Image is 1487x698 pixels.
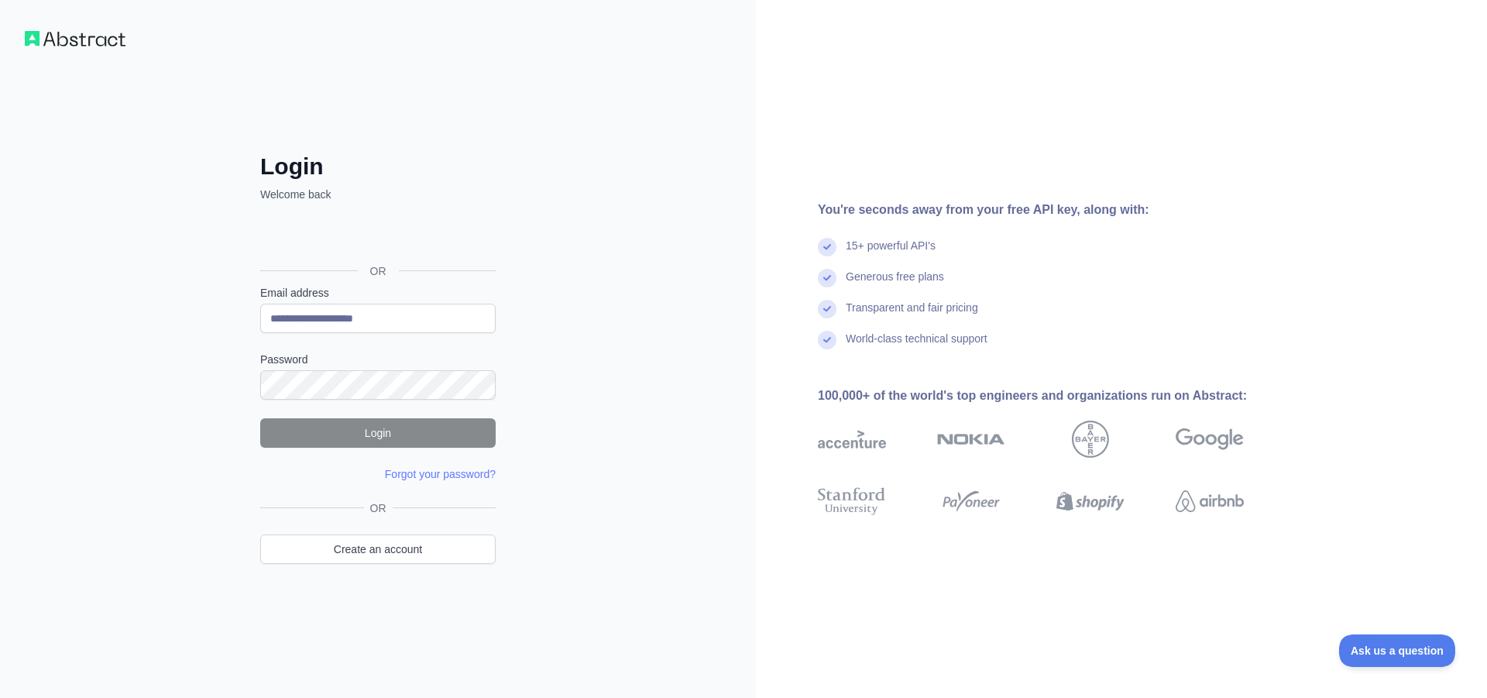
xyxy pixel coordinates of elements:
[937,484,1005,518] img: payoneer
[937,421,1005,458] img: nokia
[260,187,496,202] p: Welcome back
[818,421,886,458] img: accenture
[818,331,836,349] img: check mark
[1176,421,1244,458] img: google
[818,300,836,318] img: check mark
[846,238,936,269] div: 15+ powerful API's
[818,269,836,287] img: check mark
[260,153,496,181] h2: Login
[252,219,500,253] iframe: Кнопка "Войти с аккаунтом Google"
[846,331,987,362] div: World-class technical support
[260,285,496,301] label: Email address
[818,238,836,256] img: check mark
[260,418,496,448] button: Login
[818,484,886,518] img: stanford university
[846,300,978,331] div: Transparent and fair pricing
[364,500,393,516] span: OR
[1339,634,1456,667] iframe: Toggle Customer Support
[25,31,125,46] img: Workflow
[385,468,496,480] a: Forgot your password?
[1176,484,1244,518] img: airbnb
[818,201,1293,219] div: You're seconds away from your free API key, along with:
[260,535,496,564] a: Create an account
[1056,484,1125,518] img: shopify
[1072,421,1109,458] img: bayer
[846,269,944,300] div: Generous free plans
[260,352,496,367] label: Password
[818,387,1293,405] div: 100,000+ of the world's top engineers and organizations run on Abstract:
[358,263,399,279] span: OR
